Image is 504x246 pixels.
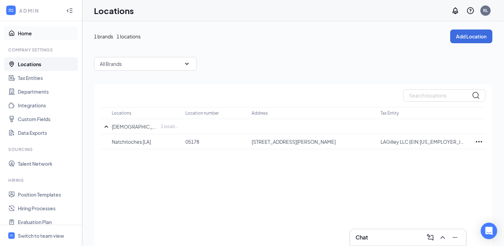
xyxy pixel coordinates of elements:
svg: QuestionInfo [466,7,475,15]
p: 1 location(s) [161,124,179,129]
p: 05178 [185,138,245,145]
span: 1 brands [94,33,113,40]
span: 1 locations [117,33,141,40]
button: Add Location [450,30,492,43]
input: Search locations [403,89,485,102]
h3: Chat [356,234,368,241]
a: Custom Fields [18,112,76,126]
button: ComposeMessage [425,232,436,243]
div: Sourcing [8,147,75,152]
a: Hiring Processes [18,201,76,215]
p: [DEMOGRAPHIC_DATA]-fil-A [112,123,159,130]
svg: ComposeMessage [426,233,434,242]
a: Departments [18,85,76,98]
a: Integrations [18,98,76,112]
p: All Brands [100,60,122,67]
button: ChevronUp [437,232,448,243]
svg: Minimize [451,233,459,242]
p: Address [252,110,268,116]
svg: WorkstreamLogo [9,233,14,238]
a: Evaluation Plan [18,215,76,229]
svg: MagnifyingGlass [472,91,480,99]
div: Switch to team view [18,232,64,239]
p: Locations [112,110,131,116]
p: Location number [185,110,219,116]
a: Home [18,26,76,40]
a: Position Templates [18,188,76,201]
a: Talent Network [18,157,76,171]
svg: SmallChevronDown [183,60,191,68]
a: Tax Entities [18,71,76,85]
button: Minimize [449,232,460,243]
svg: Collapse [66,7,73,14]
svg: SmallChevronUp [102,122,110,131]
div: Hiring [8,177,75,183]
a: Locations [18,57,76,71]
svg: Ellipses [475,138,483,146]
a: Data Exports [18,126,76,140]
div: RL [483,8,488,13]
div: Open Intercom Messenger [481,223,497,239]
h1: Locations [94,5,134,16]
p: Natchitoches [LA] [112,138,179,145]
svg: Notifications [451,7,459,15]
p: Tax Entity [381,110,399,116]
p: [STREET_ADDRESS][PERSON_NAME] [252,138,374,145]
p: LAGilley LLC (EIN:[US_EMPLOYER_IDENTIFICATION_NUMBER]) [381,138,466,145]
svg: WorkstreamLogo [8,7,14,14]
div: ADMIN [19,7,60,14]
svg: ChevronUp [439,233,447,242]
div: Company Settings [8,47,75,53]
